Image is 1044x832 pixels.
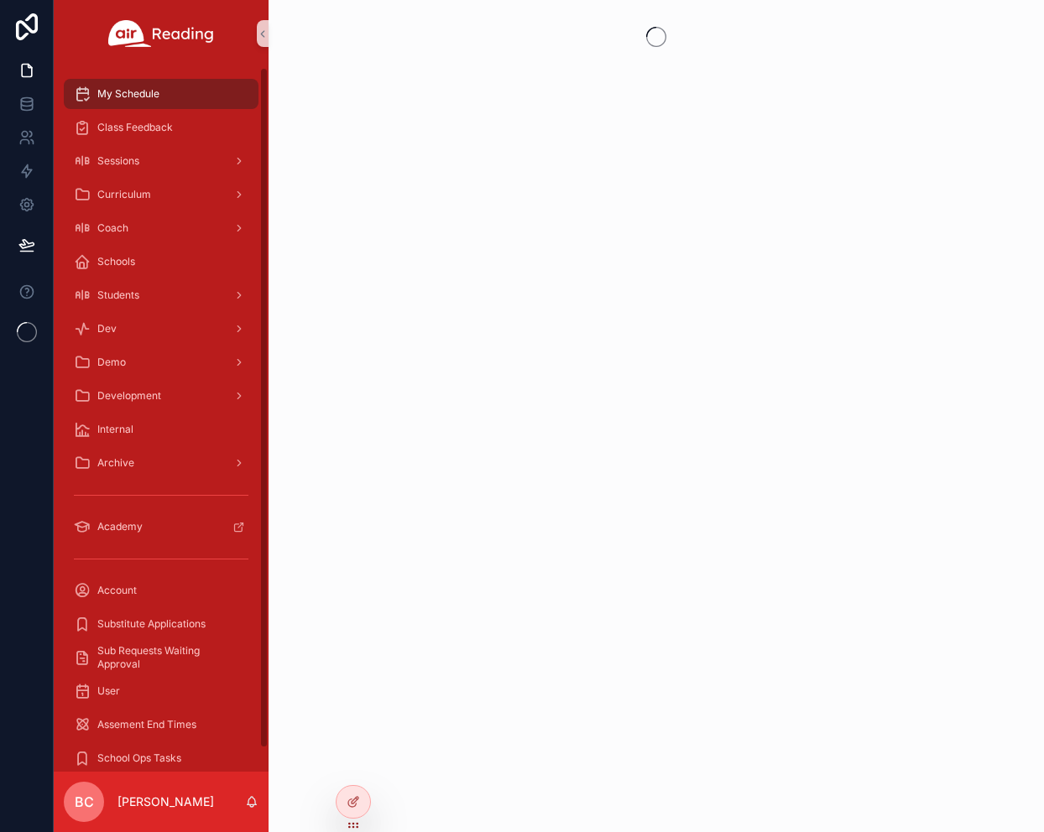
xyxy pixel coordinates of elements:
span: Internal [97,423,133,436]
span: School Ops Tasks [97,751,181,765]
a: Demo [64,347,258,377]
a: Dev [64,314,258,344]
p: [PERSON_NAME] [117,793,214,810]
a: Internal [64,414,258,445]
span: Students [97,289,139,302]
a: Archive [64,448,258,478]
a: User [64,676,258,706]
span: Assement End Times [97,718,196,731]
a: Sub Requests Waiting Approval [64,642,258,673]
span: Dev [97,322,117,335]
a: My Schedule [64,79,258,109]
span: Sub Requests Waiting Approval [97,644,242,671]
span: Substitute Applications [97,617,206,631]
a: Development [64,381,258,411]
span: BC [75,792,94,812]
a: Sessions [64,146,258,176]
a: School Ops Tasks [64,743,258,773]
a: Coach [64,213,258,243]
span: Class Feedback [97,121,173,134]
span: My Schedule [97,87,159,101]
span: Development [97,389,161,403]
span: Coach [97,221,128,235]
span: Curriculum [97,188,151,201]
a: Class Feedback [64,112,258,143]
a: Assement End Times [64,710,258,740]
div: scrollable content [54,67,269,772]
a: Account [64,575,258,606]
a: Curriculum [64,179,258,210]
span: Sessions [97,154,139,168]
span: Academy [97,520,143,533]
span: Archive [97,456,134,470]
a: Students [64,280,258,310]
a: Academy [64,512,258,542]
a: Schools [64,247,258,277]
a: Substitute Applications [64,609,258,639]
span: User [97,684,120,698]
img: App logo [108,20,214,47]
span: Schools [97,255,135,268]
span: Account [97,584,137,597]
span: Demo [97,356,126,369]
